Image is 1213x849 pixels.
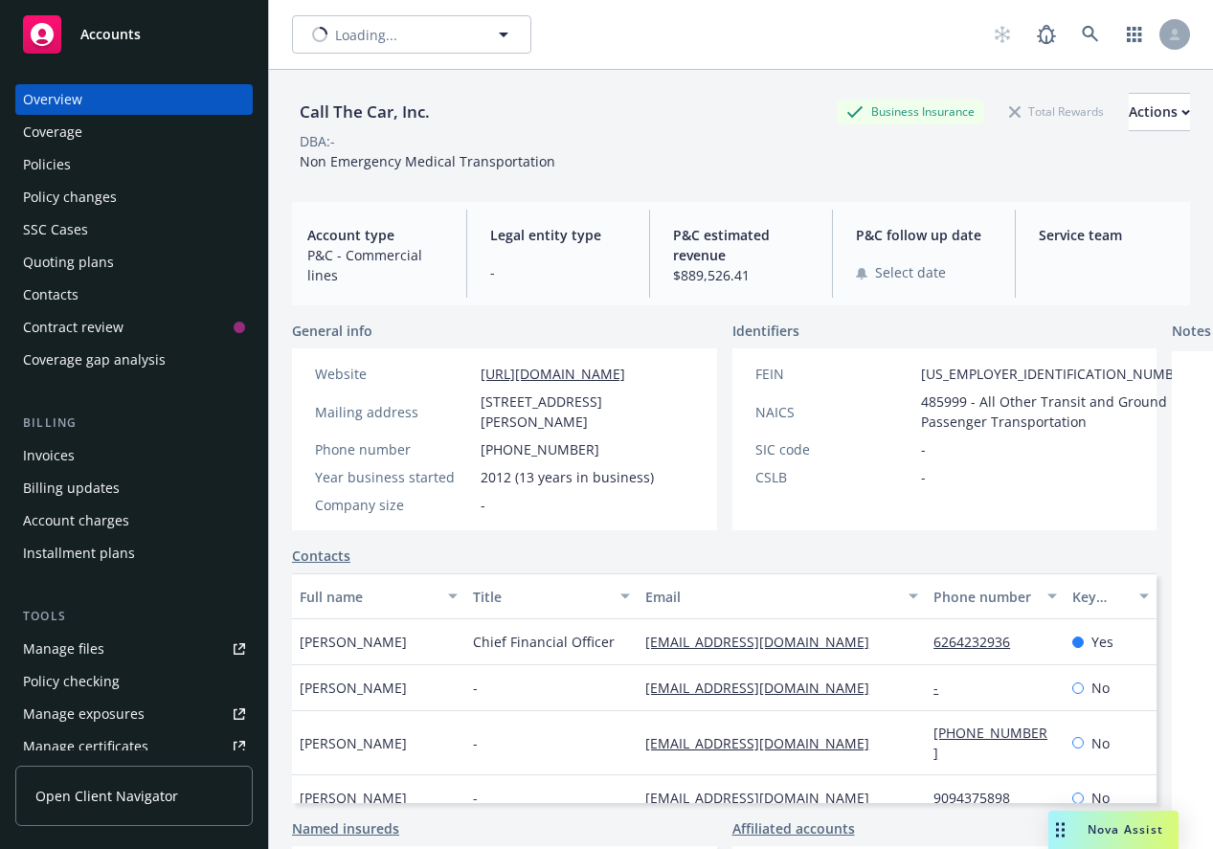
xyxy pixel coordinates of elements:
a: Report a Bug [1027,15,1066,54]
div: Account charges [23,505,129,536]
a: Contacts [292,546,350,566]
div: Drag to move [1048,811,1072,849]
div: Business Insurance [837,100,984,123]
div: SIC code [755,439,913,459]
button: Full name [292,573,465,619]
a: - [933,679,954,697]
div: Contract review [23,312,124,343]
span: Nova Assist [1088,821,1163,838]
span: Identifiers [732,321,799,341]
div: Key contact [1072,587,1128,607]
a: Switch app [1115,15,1154,54]
span: Chief Financial Officer [473,632,615,652]
button: Phone number [926,573,1064,619]
span: No [1091,788,1110,808]
span: - [481,495,485,515]
div: Policies [23,149,71,180]
a: [PHONE_NUMBER] [933,724,1047,762]
a: [EMAIL_ADDRESS][DOMAIN_NAME] [645,679,885,697]
span: Loading... [335,25,397,45]
span: Notes [1172,321,1211,344]
div: Full name [300,587,437,607]
a: 9094375898 [933,789,1025,807]
span: Accounts [80,27,141,42]
span: [STREET_ADDRESS][PERSON_NAME] [481,391,694,432]
a: Search [1071,15,1110,54]
span: Yes [1091,632,1113,652]
a: Account charges [15,505,253,536]
div: CSLB [755,467,913,487]
div: Manage files [23,634,104,664]
span: No [1091,678,1110,698]
div: Coverage gap analysis [23,345,166,375]
div: Coverage [23,117,82,147]
button: Title [465,573,639,619]
div: Billing updates [23,473,120,503]
a: Policies [15,149,253,180]
div: Website [315,364,473,384]
a: [EMAIL_ADDRESS][DOMAIN_NAME] [645,633,885,651]
a: Coverage [15,117,253,147]
span: Legal entity type [490,225,626,245]
a: Quoting plans [15,247,253,278]
div: Tools [15,607,253,626]
div: Phone number [933,587,1035,607]
span: P&C estimated revenue [673,225,809,265]
span: - [473,733,478,753]
div: Policy changes [23,182,117,212]
button: Actions [1129,93,1190,131]
a: Policy changes [15,182,253,212]
div: Policy checking [23,666,120,697]
a: Affiliated accounts [732,818,855,838]
span: No [1091,733,1110,753]
span: Non Emergency Medical Transportation [300,152,555,170]
div: Email [645,587,897,607]
span: [PHONE_NUMBER] [481,439,599,459]
span: 2012 (13 years in business) [481,467,654,487]
button: Email [638,573,926,619]
span: Open Client Navigator [35,786,178,806]
span: 485999 - All Other Transit and Ground Passenger Transportation [921,391,1195,432]
span: - [473,678,478,698]
a: [EMAIL_ADDRESS][DOMAIN_NAME] [645,789,885,807]
div: FEIN [755,364,913,384]
span: Select date [875,262,946,282]
span: Account type [307,225,443,245]
a: Manage files [15,634,253,664]
a: Billing updates [15,473,253,503]
div: Installment plans [23,538,135,569]
div: Billing [15,413,253,433]
div: DBA: - [300,131,335,151]
a: Start snowing [983,15,1022,54]
a: Manage exposures [15,699,253,729]
span: [PERSON_NAME] [300,632,407,652]
span: [PERSON_NAME] [300,733,407,753]
div: Invoices [23,440,75,471]
a: Invoices [15,440,253,471]
button: Nova Assist [1048,811,1179,849]
span: $889,526.41 [673,265,809,285]
div: Company size [315,495,473,515]
a: [URL][DOMAIN_NAME] [481,365,625,383]
span: P&C - Commercial lines [307,245,443,285]
span: General info [292,321,372,341]
div: NAICS [755,402,913,422]
div: Phone number [315,439,473,459]
div: Mailing address [315,402,473,422]
a: Contract review [15,312,253,343]
a: Coverage gap analysis [15,345,253,375]
div: Year business started [315,467,473,487]
a: Accounts [15,8,253,61]
span: - [490,262,626,282]
div: Manage certificates [23,731,148,762]
div: Quoting plans [23,247,114,278]
a: Contacts [15,279,253,310]
div: Manage exposures [23,699,145,729]
span: - [921,467,926,487]
button: Loading... [292,15,531,54]
div: Contacts [23,279,79,310]
a: SSC Cases [15,214,253,245]
a: 6264232936 [933,633,1025,651]
button: Key contact [1065,573,1157,619]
